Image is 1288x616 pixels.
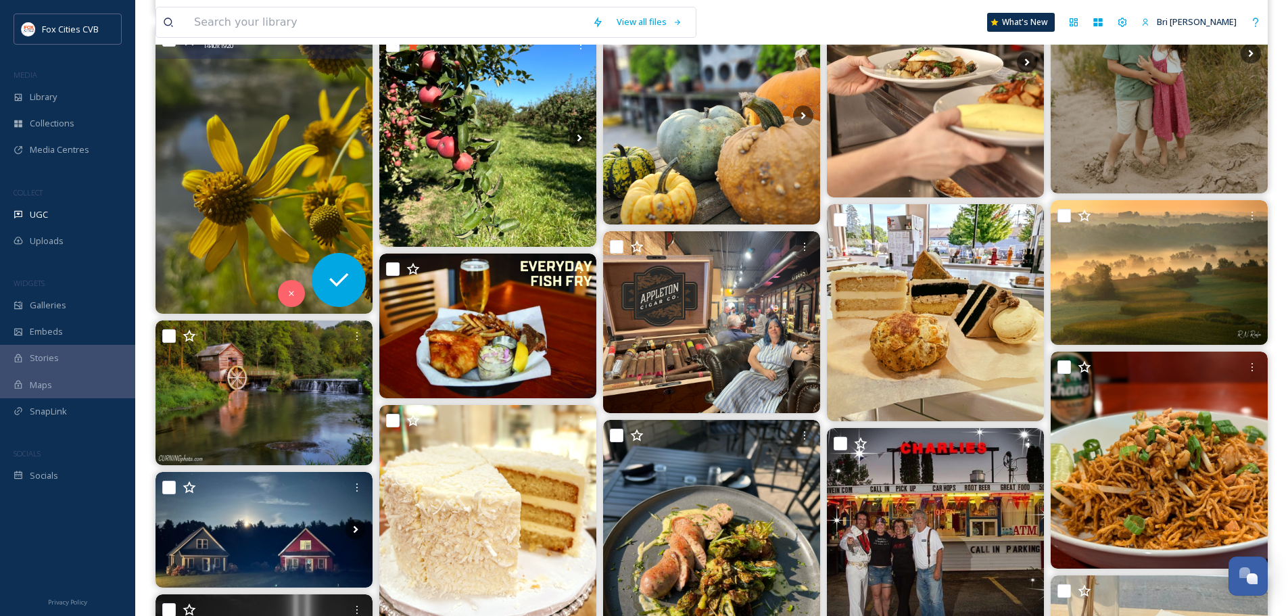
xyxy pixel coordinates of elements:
[14,278,45,288] span: WIDGETS
[30,117,74,130] span: Collections
[30,235,64,247] span: Uploads
[22,22,35,36] img: images.png
[379,30,596,247] img: ☀️ It’s a perfect day at the orchard! ☀️ 🍎 10 apple varieties available to pick right now 🎃 A pum...
[14,70,37,80] span: MEDIA
[203,41,233,51] span: 1440 x 1920
[30,91,57,103] span: Library
[1051,200,1268,345] img: Foggy bottom at sunrise this morning. #nature #naturephotography #photo #photography #driftlesswi...
[1051,352,1268,569] img: Our world famous Pad Thai, but reimagined, by making it Crispy! You hungry yet? Wed-Fri: 11am - 2...
[827,204,1044,421] img: *Menu Below* “Midwest Nice” - Saying sorry at inappropriate times, usually preceded with an ‘ope’...
[379,254,596,398] img: We have the fish! Its Friday and that means we are serving up mean plates of tasty crispy fish al...
[156,321,373,465] img: Hyde's Mill near Ridgeway, WI⁠ CurningPhoto.com⁠ ⁠ ⁠ ⁠ ⁠ ⁠ ⁠ #naturalwisconsin⁠ #onlyinwisconsin ...
[1135,9,1243,35] a: Bri [PERSON_NAME]
[156,472,373,588] img: Sure has been a gorgeous week. 🌙🌅www.dejardinsislandcottages.com #dejardinsislandcottages #travel...
[987,13,1055,32] a: What's New
[610,9,689,35] a: View all files
[48,593,87,609] a: Privacy Policy
[42,23,99,35] span: Fox Cities CVB
[30,469,58,482] span: Socials
[1229,556,1268,596] button: Open Chat
[30,299,66,312] span: Galleries
[187,7,586,37] input: Search your library
[30,208,48,221] span: UGC
[30,143,89,156] span: Media Centres
[603,7,820,224] img: 🎃 The pumpkins are here! 🎃 Check out our wide variety of pumpkins when you visit the goats! #visi...
[30,379,52,392] span: Maps
[156,24,373,314] img: Flowers and the Pike River
[14,448,41,458] span: SOCIALS
[48,598,87,607] span: Privacy Policy
[30,352,59,364] span: Stories
[30,325,63,338] span: Embeds
[603,231,820,413] img: Take a break, light up, and relax in Appleton’s premier indoor cigar lounge. Our qualified tobacc...
[1157,16,1237,28] span: Bri [PERSON_NAME]
[14,187,43,197] span: COLLECT
[30,405,67,418] span: SnapLink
